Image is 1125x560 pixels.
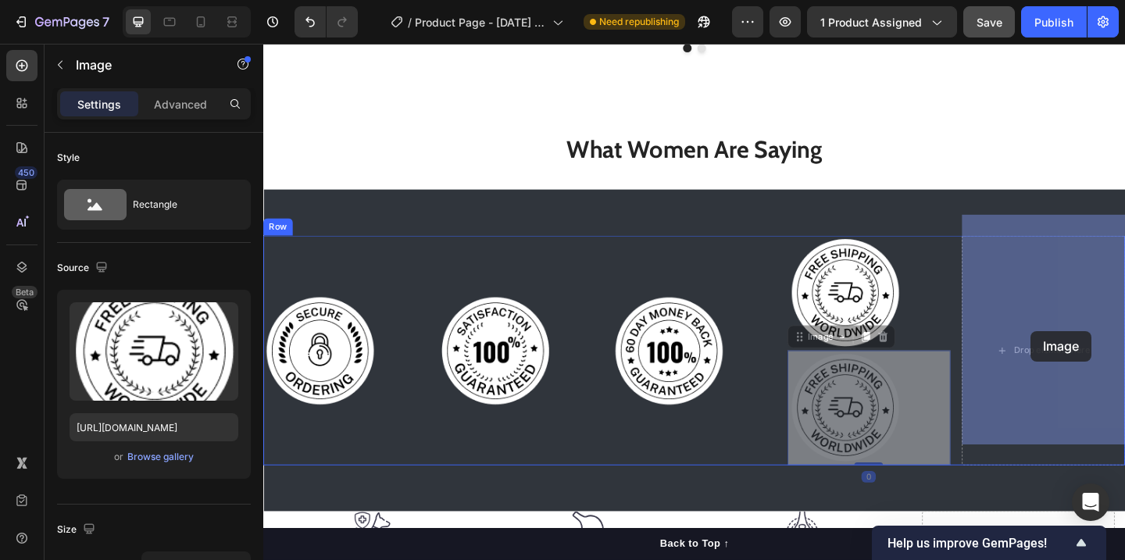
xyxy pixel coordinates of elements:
div: 450 [15,166,37,179]
span: or [114,448,123,466]
button: 1 product assigned [807,6,957,37]
iframe: Design area [263,44,1125,560]
span: Product Page - [DATE] 18:25:50 [415,14,546,30]
div: Rectangle [133,187,228,223]
img: preview-image [70,302,238,401]
button: Save [963,6,1015,37]
button: Browse gallery [127,449,195,465]
span: / [408,14,412,30]
p: Advanced [154,96,207,112]
div: Undo/Redo [295,6,358,37]
div: Browse gallery [127,450,194,464]
button: Publish [1021,6,1087,37]
div: Open Intercom Messenger [1072,483,1109,521]
div: Beta [12,286,37,298]
div: Size [57,519,98,540]
div: Source [57,258,111,279]
div: Style [57,151,80,165]
button: 7 [6,6,116,37]
p: 7 [102,12,109,31]
span: Help us improve GemPages! [887,536,1072,551]
p: Image [76,55,209,74]
span: 1 product assigned [820,14,922,30]
span: Need republishing [599,15,679,29]
p: Settings [77,96,121,112]
button: Show survey - Help us improve GemPages! [887,533,1091,552]
div: Publish [1034,14,1073,30]
span: Save [977,16,1002,29]
input: https://example.com/image.jpg [70,413,238,441]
